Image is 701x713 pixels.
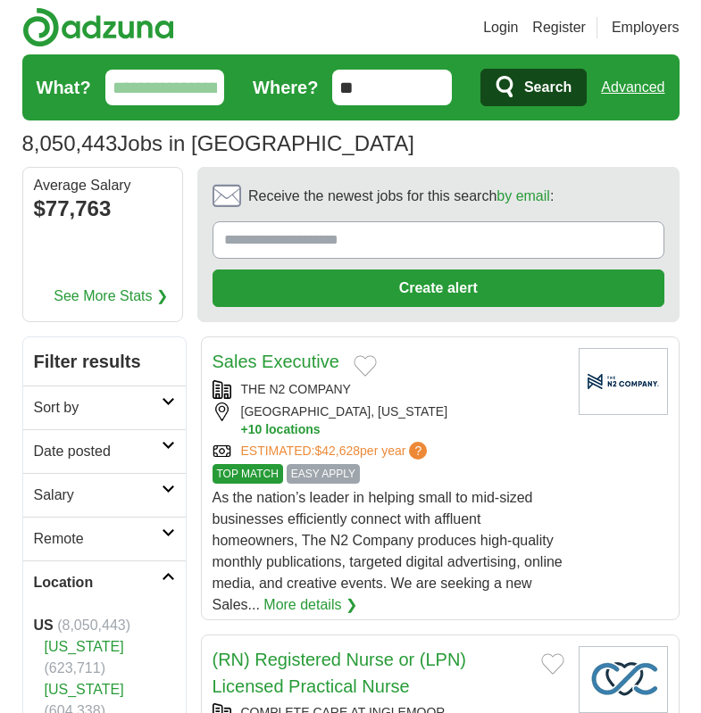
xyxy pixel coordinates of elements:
strong: US [34,618,54,633]
a: Remote [23,517,186,560]
div: [GEOGRAPHIC_DATA], [US_STATE] [213,402,564,438]
a: [US_STATE] [45,682,124,697]
h1: Jobs in [GEOGRAPHIC_DATA] [22,131,414,155]
h2: Location [34,572,162,593]
span: + [241,421,248,438]
span: (8,050,443) [57,618,130,633]
button: Add to favorite jobs [354,355,377,377]
a: (RN) Registered Nurse or (LPN) Licensed Practical Nurse [213,650,467,696]
a: Location [23,560,186,604]
h2: Filter results [23,337,186,386]
a: Salary [23,473,186,517]
a: See More Stats ❯ [54,286,168,307]
a: Advanced [601,70,664,105]
span: TOP MATCH [213,464,283,484]
a: [US_STATE] [45,639,124,654]
span: $42,628 [314,444,360,458]
a: Sales Executive [213,352,339,371]
button: Add to favorite jobs [541,653,564,675]
a: More details ❯ [263,594,357,616]
button: +10 locations [241,421,564,438]
img: Adzuna logo [22,7,174,47]
div: $77,763 [34,193,171,225]
span: 8,050,443 [22,128,118,160]
label: What? [37,74,91,101]
span: ? [409,442,427,460]
a: Employers [612,17,680,38]
a: Register [532,17,586,38]
img: Company logo [579,348,668,415]
a: Date posted [23,429,186,473]
a: Login [483,17,518,38]
div: THE N2 COMPANY [213,380,564,399]
a: by email [497,188,550,203]
h2: Date posted [34,441,162,462]
h2: Salary [34,485,162,506]
span: Search [524,70,572,105]
span: EASY APPLY [287,464,360,484]
a: Sort by [23,386,186,429]
span: (623,711) [45,660,106,676]
label: Where? [253,74,318,101]
button: Search [480,69,587,106]
h2: Remote [34,528,162,550]
span: Receive the newest jobs for this search : [248,186,554,207]
h2: Sort by [34,397,162,419]
img: Company logo [579,646,668,713]
a: ESTIMATED:$42,628per year? [241,442,431,460]
span: As the nation’s leader in helping small to mid-sized businesses efficiently connect with affluent... [213,490,563,612]
button: Create alert [213,269,664,307]
div: Average Salary [34,178,171,193]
